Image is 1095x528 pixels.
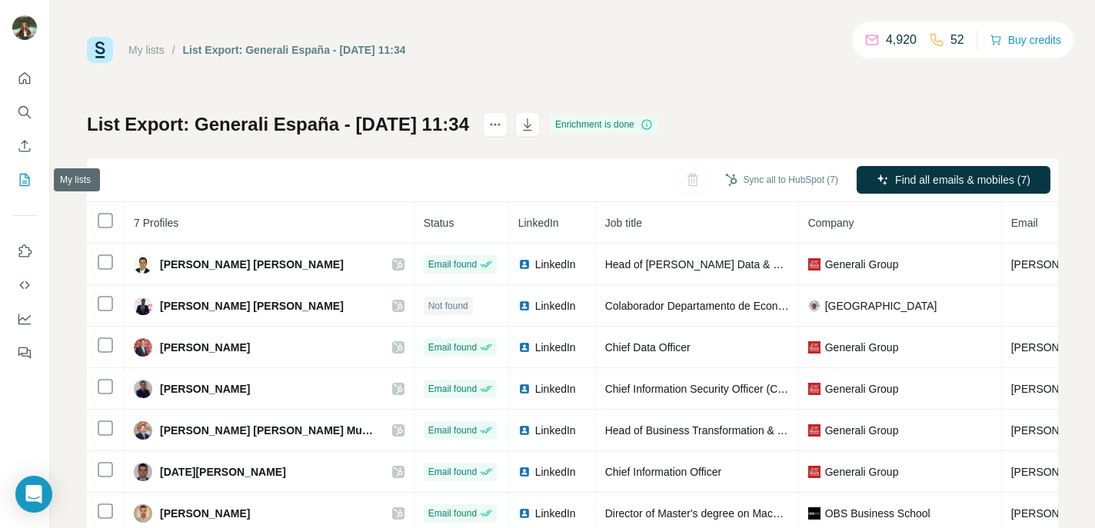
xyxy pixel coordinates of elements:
[825,506,930,521] span: OBS Business School
[605,341,691,354] span: Chief Data Officer
[605,383,800,395] span: Chief Information Security Officer (CISO)
[808,341,820,354] img: company-logo
[808,466,820,478] img: company-logo
[518,466,531,478] img: LinkedIn logo
[15,476,52,513] div: Open Intercom Messenger
[605,300,972,312] span: Colaborador Departamento de Economía Financiera y Actuarial y Estadística
[857,166,1050,194] button: Find all emails & mobiles (7)
[808,424,820,437] img: company-logo
[428,465,477,479] span: Email found
[12,271,37,299] button: Use Surfe API
[134,504,152,523] img: Avatar
[535,506,576,521] span: LinkedIn
[535,423,576,438] span: LinkedIn
[551,115,657,134] div: Enrichment is done
[605,217,642,229] span: Job title
[134,421,152,440] img: Avatar
[825,381,899,397] span: Generali Group
[535,257,576,272] span: LinkedIn
[160,506,250,521] span: [PERSON_NAME]
[605,466,721,478] span: Chief Information Officer
[535,340,576,355] span: LinkedIn
[825,340,899,355] span: Generali Group
[825,423,899,438] span: Generali Group
[12,166,37,194] button: My lists
[518,258,531,271] img: LinkedIn logo
[428,382,477,396] span: Email found
[518,424,531,437] img: LinkedIn logo
[134,463,152,481] img: Avatar
[172,42,175,58] li: /
[518,383,531,395] img: LinkedIn logo
[428,299,468,313] span: Not found
[518,300,531,312] img: LinkedIn logo
[12,305,37,333] button: Dashboard
[12,98,37,126] button: Search
[160,381,250,397] span: [PERSON_NAME]
[535,298,576,314] span: LinkedIn
[128,44,165,56] a: My lists
[825,298,937,314] span: [GEOGRAPHIC_DATA]
[428,506,477,520] span: Email found
[808,383,820,395] img: company-logo
[160,257,344,272] span: [PERSON_NAME] [PERSON_NAME]
[535,464,576,480] span: LinkedIn
[518,217,559,229] span: LinkedIn
[605,424,1006,437] span: Head of Business Transformation & Technical Excellence at Generali GC&C MedLat
[160,423,377,438] span: [PERSON_NAME] [PERSON_NAME] Muntaner
[886,31,917,49] p: 4,920
[160,340,250,355] span: [PERSON_NAME]
[428,257,477,271] span: Email found
[424,217,454,229] span: Status
[12,65,37,92] button: Quick start
[950,31,964,49] p: 52
[714,168,849,191] button: Sync all to HubSpot (7)
[87,112,469,137] h1: List Export: Generali España - [DATE] 11:34
[160,298,344,314] span: [PERSON_NAME] [PERSON_NAME]
[825,464,899,480] span: Generali Group
[87,37,113,63] img: Surfe Logo
[605,507,946,520] span: Director of Master's degree on Machine Learning & Artificial Intelligence
[825,257,899,272] span: Generali Group
[895,172,1030,188] span: Find all emails & mobiles (7)
[990,29,1061,51] button: Buy credits
[183,42,406,58] div: List Export: Generali España - [DATE] 11:34
[808,507,820,520] img: company-logo
[134,380,152,398] img: Avatar
[808,258,820,271] img: company-logo
[160,464,286,480] span: [DATE][PERSON_NAME]
[134,255,152,274] img: Avatar
[134,338,152,357] img: Avatar
[428,423,477,437] span: Email found
[605,258,834,271] span: Head of [PERSON_NAME] Data & Visualization
[12,132,37,160] button: Enrich CSV
[134,217,178,229] span: 7 Profiles
[483,112,508,137] button: actions
[12,15,37,40] img: Avatar
[808,217,854,229] span: Company
[12,339,37,367] button: Feedback
[1011,217,1038,229] span: Email
[518,507,531,520] img: LinkedIn logo
[808,300,820,312] img: company-logo
[535,381,576,397] span: LinkedIn
[518,341,531,354] img: LinkedIn logo
[134,297,152,315] img: Avatar
[428,340,477,354] span: Email found
[12,237,37,265] button: Use Surfe on LinkedIn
